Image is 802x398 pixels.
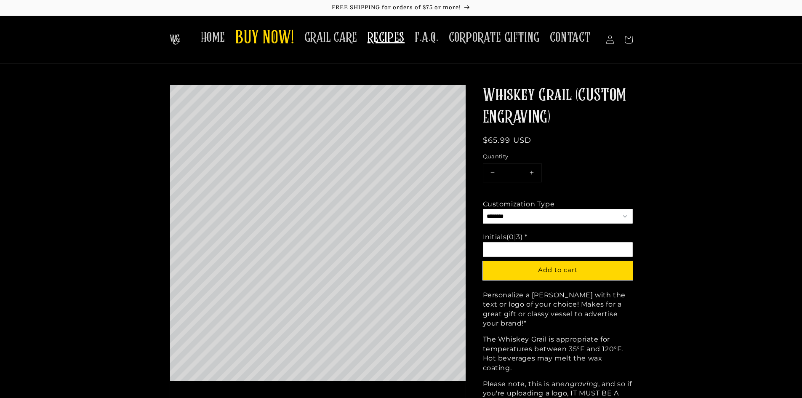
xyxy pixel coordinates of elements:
[410,24,444,51] a: F.A.Q.
[483,136,532,145] span: $65.99 USD
[483,152,633,161] label: Quantity
[299,24,362,51] a: GRAIL CARE
[170,35,180,45] img: The Whiskey Grail
[235,27,294,50] span: BUY NOW!
[444,24,545,51] a: CORPORATE GIFTING
[550,29,591,46] span: CONTACT
[368,29,405,46] span: RECIPES
[362,24,410,51] a: RECIPES
[506,233,522,241] span: (0|3)
[483,85,633,128] h1: Whiskey Grail (CUSTOM ENGRAVING)
[230,22,299,55] a: BUY NOW!
[415,29,439,46] span: F.A.Q.
[201,29,225,46] span: HOME
[483,200,555,209] div: Customization Type
[483,232,528,242] div: Initials
[304,29,357,46] span: GRAIL CARE
[560,380,598,388] em: engraving
[196,24,230,51] a: HOME
[8,4,794,11] p: FREE SHIPPING for orders of $75 or more!
[538,266,578,274] span: Add to cart
[545,24,596,51] a: CONTACT
[483,291,633,329] p: Personalize a [PERSON_NAME] with the text or logo of your choice! Makes for a great gift or class...
[483,261,633,280] button: Add to cart
[483,335,623,371] span: The Whiskey Grail is appropriate for temperatures between 35°F and 120°F. Hot beverages may melt ...
[449,29,540,46] span: CORPORATE GIFTING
